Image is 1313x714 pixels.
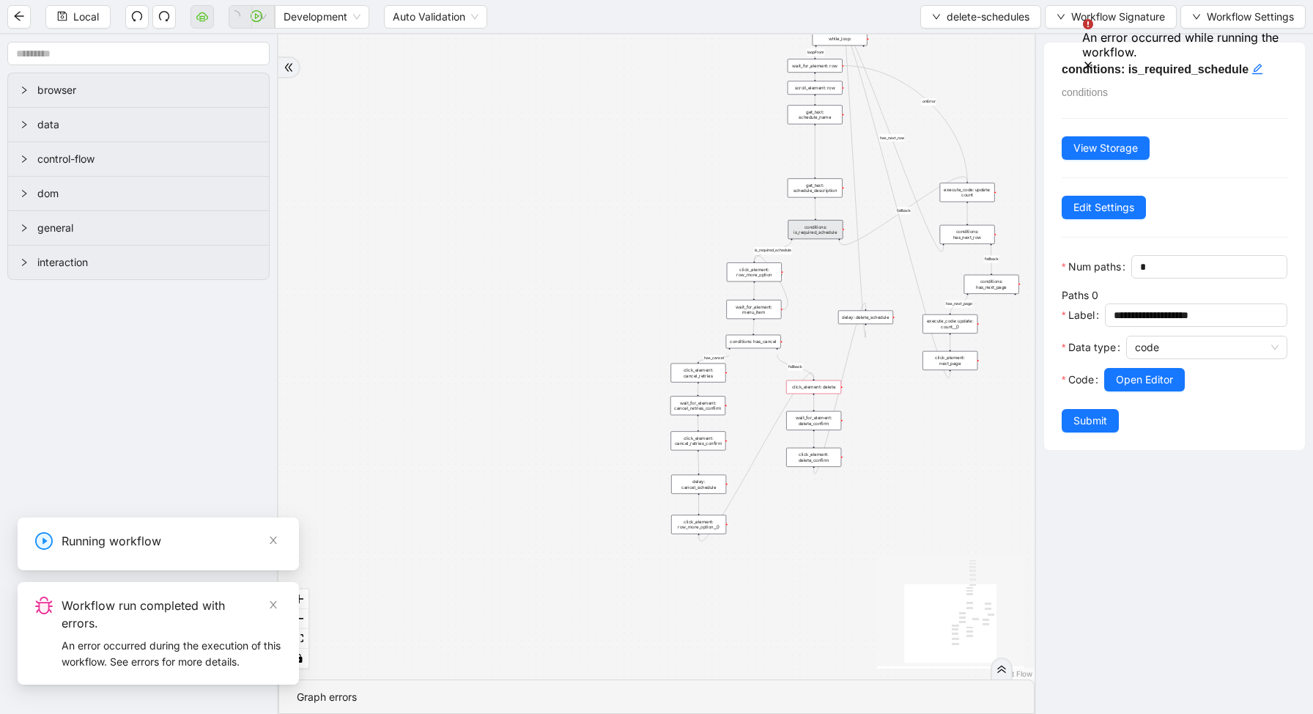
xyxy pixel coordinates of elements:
[839,177,967,245] g: Edge from conditions: is_required_schedule to execute_code: update: count
[62,597,281,632] div: Workflow run completed with errors.
[964,275,1019,294] div: conditions: has_next_page
[62,532,281,550] div: Running workflow
[920,5,1041,29] button: downdelete-schedules
[1104,368,1185,391] button: Open Editor
[284,62,294,73] span: double-right
[788,105,843,124] div: get_text: schedule_name
[37,151,257,167] span: control-flow
[994,669,1032,678] a: React Flow attribution
[1062,409,1119,433] button: Submit
[1068,372,1094,388] span: Code
[922,314,977,334] div: execute_code: update: count__0
[8,73,269,107] div: browser
[838,311,893,325] div: delay: delete_schedule
[940,183,995,202] div: execute_code: update: count
[37,185,257,202] span: dom
[7,5,31,29] button: arrow-left
[922,351,977,370] div: click_element: next_page
[788,59,843,73] div: wait_for_element: row
[1062,87,1108,98] span: conditions
[726,335,781,349] div: conditions: has_cancel
[859,51,868,61] span: plus-circle
[229,10,240,22] span: loading
[726,300,781,319] div: wait_for_element: menu_item
[73,9,99,25] span: Local
[840,23,950,378] g: Edge from click_element: next_page to while_loop:
[131,10,143,22] span: undo
[727,262,782,281] div: click_element: row_more_option
[1135,336,1279,358] span: code
[8,211,269,245] div: general
[670,364,725,383] div: click_element: cancel_retries
[1068,307,1095,323] span: Label
[945,295,972,313] g: Edge from conditions: has_next_page to execute_code: update: count__0
[1062,60,1287,78] h5: conditions: is_required_schedule
[671,515,726,534] div: click_element: row_more_option__0
[1082,30,1295,59] div: An error occurred while running the workflow.
[777,355,814,379] g: Edge from conditions: has_cancel to click_element: delete
[1073,140,1138,156] span: View Storage
[670,396,725,415] div: wait_for_element: cancel_retries_confirm
[1116,372,1173,388] span: Open Editor
[191,5,214,29] button: cloud-server
[753,320,754,334] g: Edge from wait_for_element: menu_item to conditions: has_cancel
[37,82,257,98] span: browser
[788,178,843,197] div: get_text: schedule_description
[813,32,868,46] div: while_loop:
[158,10,170,22] span: redo
[13,10,25,22] span: arrow-left
[125,5,149,29] button: undo
[788,220,843,239] div: conditions: is_required_schedule
[984,245,999,273] g: Edge from conditions: has_next_row to conditions: has_next_page
[698,355,730,362] g: Edge from conditions: has_cancel to click_element: cancel_retries
[788,81,843,95] div: scroll_element: row
[1062,136,1150,160] button: View Storage
[289,649,308,669] button: toggle interactivity
[20,224,29,232] span: right
[1010,299,1020,309] span: plus-circle
[1073,413,1107,429] span: Submit
[1062,196,1146,219] button: Edit Settings
[20,120,29,129] span: right
[786,448,841,467] div: click_element: delete_confirm
[393,6,478,28] span: Auto Validation
[62,638,281,670] div: An error occurred during the execution of this workflow. See errors for more details.
[289,629,308,649] button: fit view
[37,254,257,270] span: interaction
[37,117,257,133] span: data
[259,12,267,21] span: down
[20,86,29,95] span: right
[813,32,868,46] div: while_loop:plus-circle
[20,189,29,198] span: right
[947,9,1029,25] span: delete-schedules
[1057,12,1065,21] span: down
[1062,289,1098,301] label: Paths 0
[699,373,814,542] g: Edge from click_element: row_more_option__0 to click_element: delete
[840,24,943,251] g: Edge from conditions: has_next_row to while_loop:
[35,597,53,614] span: bug
[196,10,208,22] span: cloud-server
[754,256,788,309] g: Edge from wait_for_element: menu_item to click_element: row_more_option
[268,535,278,545] span: close
[35,532,53,550] span: play-circle
[1068,339,1116,356] span: Data type
[20,155,29,163] span: right
[8,142,269,176] div: control-flow
[251,10,262,22] span: play-circle
[45,5,111,29] button: saveLocal
[940,225,995,244] div: conditions: has_next_row
[20,258,29,267] span: right
[289,589,308,609] button: zoom in
[786,380,841,394] div: click_element: delete
[268,600,278,610] span: close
